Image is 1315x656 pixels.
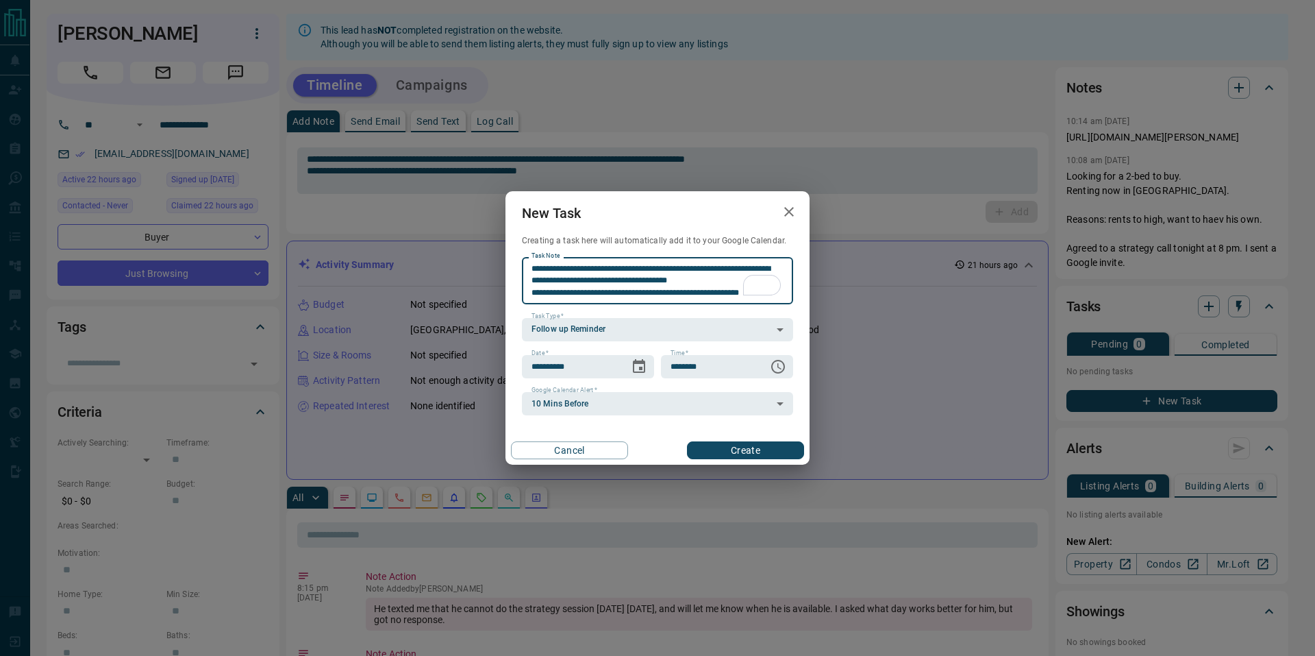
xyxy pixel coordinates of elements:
label: Task Type [531,312,564,321]
div: 10 Mins Before [522,392,793,415]
p: Creating a task here will automatically add it to your Google Calendar. [522,235,793,247]
textarea: To enrich screen reader interactions, please activate Accessibility in Grammarly extension settings [531,263,784,298]
button: Create [687,441,804,459]
label: Date [531,349,549,358]
button: Choose time, selected time is 6:00 AM [764,353,792,380]
label: Google Calendar Alert [531,386,597,395]
button: Cancel [511,441,628,459]
label: Time [671,349,688,358]
button: Choose date, selected date is Sep 18, 2025 [625,353,653,380]
div: Follow up Reminder [522,318,793,341]
h2: New Task [505,191,597,235]
label: Task Note [531,252,560,260]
